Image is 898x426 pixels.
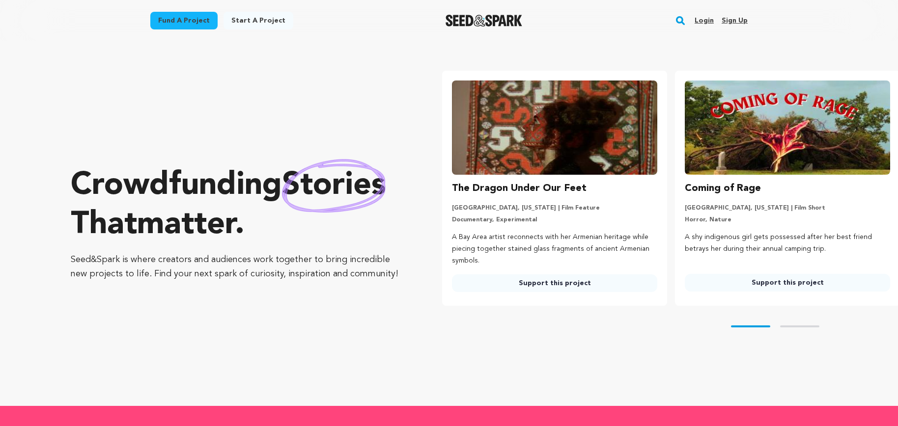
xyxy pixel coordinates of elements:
[452,216,657,224] p: Documentary, Experimental
[452,80,657,175] img: The Dragon Under Our Feet image
[282,159,386,213] img: hand sketched image
[71,253,403,281] p: Seed&Spark is where creators and audiences work together to bring incredible new projects to life...
[685,181,761,196] h3: Coming of Rage
[452,274,657,292] a: Support this project
[224,12,293,29] a: Start a project
[685,80,890,175] img: Coming of Rage image
[137,210,235,241] span: matter
[446,15,523,27] a: Seed&Spark Homepage
[722,13,748,28] a: Sign up
[695,13,714,28] a: Login
[452,181,587,196] h3: The Dragon Under Our Feet
[452,204,657,212] p: [GEOGRAPHIC_DATA], [US_STATE] | Film Feature
[71,166,403,245] p: Crowdfunding that .
[150,12,218,29] a: Fund a project
[685,204,890,212] p: [GEOGRAPHIC_DATA], [US_STATE] | Film Short
[452,232,657,266] p: A Bay Area artist reconnects with her Armenian heritage while piecing together stained glass frag...
[685,232,890,255] p: A shy indigenous girl gets possessed after her best friend betrays her during their annual campin...
[685,274,890,292] a: Support this project
[446,15,523,27] img: Seed&Spark Logo Dark Mode
[685,216,890,224] p: Horror, Nature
